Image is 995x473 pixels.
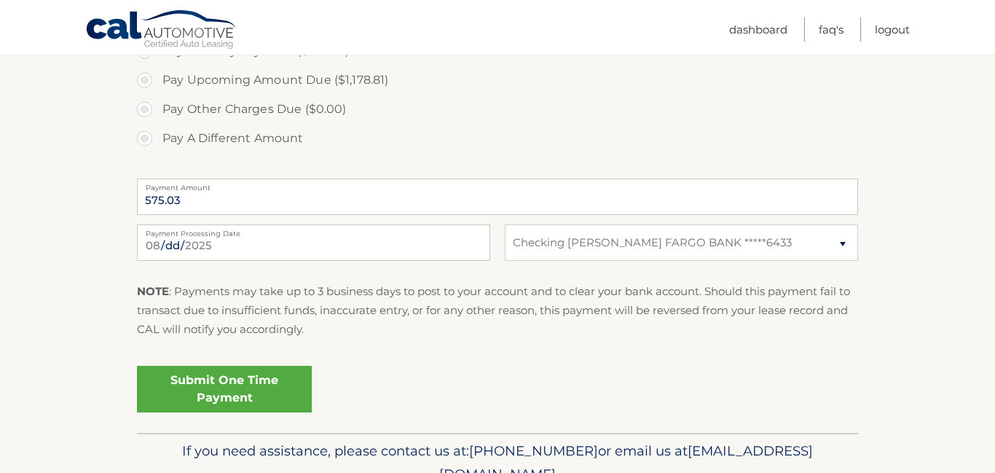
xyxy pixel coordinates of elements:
label: Payment Processing Date [137,224,490,236]
input: Payment Amount [137,179,858,215]
label: Payment Amount [137,179,858,190]
a: Dashboard [729,17,787,42]
a: Cal Automotive [85,9,238,52]
label: Pay Other Charges Due ($0.00) [137,95,858,124]
strong: NOTE [137,284,169,298]
a: Logout [875,17,910,42]
input: Payment Date [137,224,490,261]
span: [PHONE_NUMBER] [469,442,598,459]
a: Submit One Time Payment [137,366,312,413]
a: FAQ's [819,17,843,42]
label: Pay A Different Amount [137,124,858,153]
label: Pay Upcoming Amount Due ($1,178.81) [137,66,858,95]
p: : Payments may take up to 3 business days to post to your account and to clear your bank account.... [137,282,858,340]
